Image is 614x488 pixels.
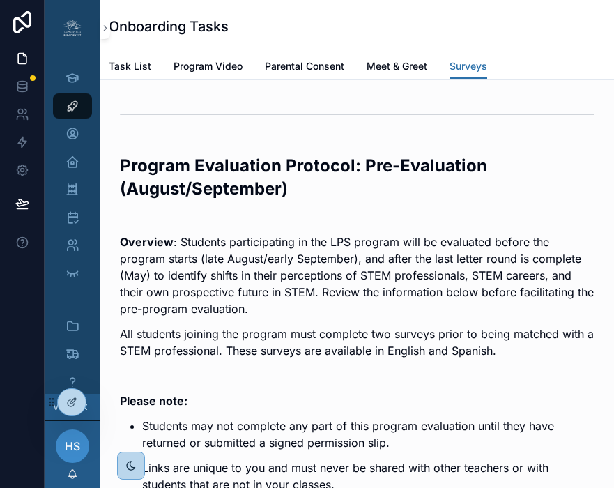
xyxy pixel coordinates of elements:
[450,54,487,80] a: Surveys
[61,17,84,39] img: App logo
[120,235,174,249] strong: Overview
[174,54,243,82] a: Program Video
[120,154,594,200] h2: Program Evaluation Protocol: Pre-Evaluation (August/September)
[120,234,594,317] p: : Students participating in the LPS program will be evaluated before the program starts (late Aug...
[120,326,594,359] p: All students joining the program must complete two surveys prior to being matched with a STEM pro...
[174,59,243,73] span: Program Video
[450,59,487,73] span: Surveys
[120,394,187,408] strong: Please note:
[109,54,151,82] a: Task List
[367,59,427,73] span: Meet & Greet
[265,59,344,73] span: Parental Consent
[65,438,80,455] span: HS
[109,17,229,36] h1: Onboarding Tasks
[367,54,427,82] a: Meet & Greet
[109,59,151,73] span: Task List
[265,54,344,82] a: Parental Consent
[142,418,594,451] p: Students may not complete any part of this program evaluation until they have returned or submitt...
[45,56,100,394] div: scrollable content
